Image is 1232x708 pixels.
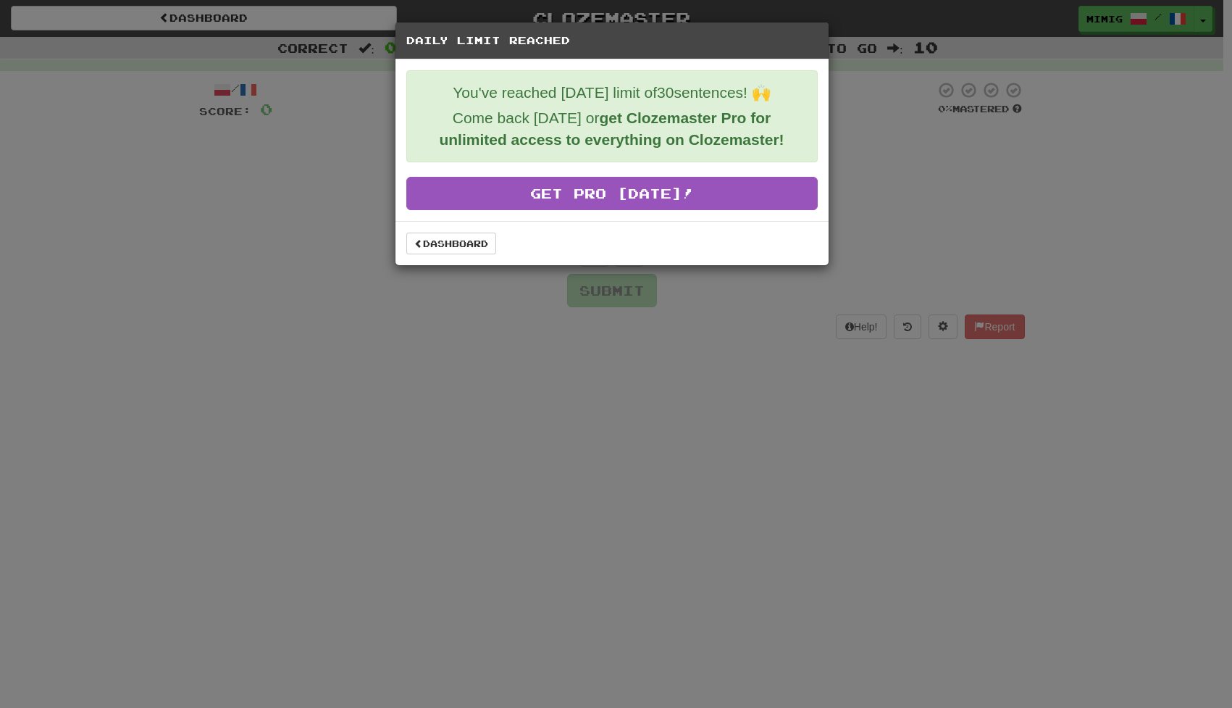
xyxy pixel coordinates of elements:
a: Dashboard [406,233,496,254]
h5: Daily Limit Reached [406,33,818,48]
p: You've reached [DATE] limit of 30 sentences! 🙌 [418,82,806,104]
p: Come back [DATE] or [418,107,806,151]
strong: get Clozemaster Pro for unlimited access to everything on Clozemaster! [439,109,784,148]
a: Get Pro [DATE]! [406,177,818,210]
